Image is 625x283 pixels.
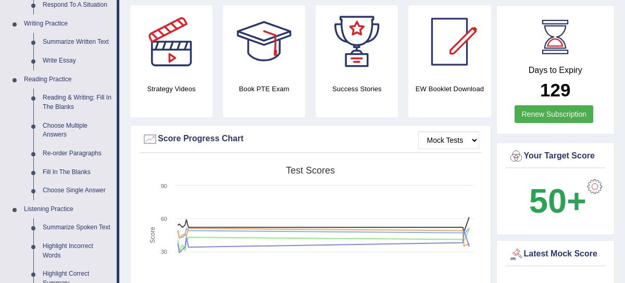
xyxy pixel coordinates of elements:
a: Re-order Paragraphs [38,144,117,163]
a: Highlight Incorrect Words [38,237,117,265]
text: 90 [161,183,167,189]
a: Summarize Written Text [38,33,117,52]
h4: Success Stories [316,83,398,94]
a: Reading & Writing: Fill In The Blanks [38,89,117,116]
a: Choose Multiple Answers [38,117,117,144]
a: Writing Practice [19,15,117,33]
a: Choose Single Answer [38,181,117,200]
h4: EW Booklet Download [408,83,491,94]
div: Your Target Score [508,149,603,164]
a: Write Essay [38,52,117,70]
div: Latest Mock Score [508,247,603,262]
tspan: Score [149,227,156,243]
a: Listening Practice [19,200,117,219]
text: 30 [161,249,167,255]
a: Summarize Spoken Text [38,218,117,237]
tspan: Test scores [286,165,335,176]
h4: Book PTE Exam [223,83,305,94]
a: Reading Practice [19,70,117,89]
a: Fill In The Blanks [38,163,117,182]
b: 50+ [529,182,586,220]
div: Score Progress Chart [142,131,479,147]
h4: Strategy Videos [130,83,213,94]
h4: Days to Expiry [508,66,603,75]
a: Renew Subscription [515,105,593,123]
b: 129 [540,80,570,100]
text: 60 [161,216,167,222]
